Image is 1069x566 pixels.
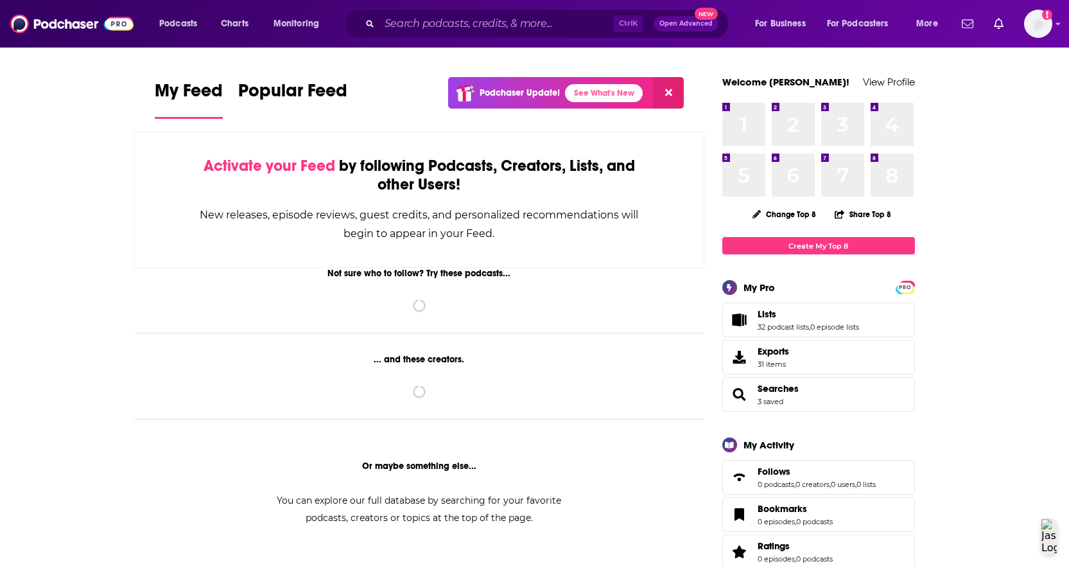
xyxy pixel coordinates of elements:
[727,348,752,366] span: Exports
[831,480,855,489] a: 0 users
[261,492,577,527] div: You can explore our full database by searching for your favorite podcasts, creators or topics at ...
[916,15,938,33] span: More
[1024,10,1052,38] button: Show profile menu
[1024,10,1052,38] img: User Profile
[758,517,795,526] a: 0 episodes
[722,497,915,532] span: Bookmarks
[199,206,640,243] div: New releases, episode reviews, guest credits, and personalized recommendations will begin to appe...
[199,157,640,194] div: by following Podcasts, Creators, Lists, and other Users!
[758,308,776,320] span: Lists
[898,283,913,292] span: PRO
[794,480,795,489] span: ,
[830,480,831,489] span: ,
[758,503,833,515] a: Bookmarks
[727,506,752,524] a: Bookmarks
[134,354,705,365] div: ... and these creators.
[10,12,134,36] img: Podchaser - Follow, Share and Rate Podcasts
[722,76,849,88] a: Welcome [PERSON_NAME]!
[155,80,223,119] a: My Feed
[727,468,752,486] a: Follows
[134,268,705,279] div: Not sure who to follow? Try these podcasts...
[746,13,822,34] button: open menu
[722,340,915,375] a: Exports
[356,9,742,39] div: Search podcasts, credits, & more...
[695,8,718,20] span: New
[758,503,807,515] span: Bookmarks
[810,323,859,332] a: 0 episode lists
[743,281,775,294] div: My Pro
[795,480,830,489] a: 0 creators
[796,554,833,563] a: 0 podcasts
[819,13,907,34] button: open menu
[758,346,789,357] span: Exports
[758,308,859,320] a: Lists
[150,13,214,34] button: open menu
[238,80,347,119] a: Popular Feed
[758,540,833,552] a: Ratings
[565,84,643,102] a: See What's New
[221,15,248,33] span: Charts
[134,461,705,472] div: Or maybe something else...
[613,15,643,32] span: Ctrl K
[265,13,336,34] button: open menu
[758,397,783,406] a: 3 saved
[238,80,347,109] span: Popular Feed
[827,15,889,33] span: For Podcasters
[727,385,752,403] a: Searches
[755,15,806,33] span: For Business
[863,76,915,88] a: View Profile
[758,540,790,552] span: Ratings
[743,439,794,451] div: My Activity
[722,377,915,412] span: Searches
[722,237,915,254] a: Create My Top 8
[480,87,560,98] p: Podchaser Update!
[758,323,809,332] a: 32 podcast lists
[274,15,319,33] span: Monitoring
[659,21,713,27] span: Open Advanced
[727,311,752,329] a: Lists
[758,480,794,489] a: 0 podcasts
[758,360,789,369] span: 31 items
[856,480,876,489] a: 0 lists
[809,323,810,332] span: ,
[834,202,892,227] button: Share Top 8
[727,543,752,561] a: Ratings
[796,517,833,526] a: 0 podcasts
[989,13,1009,35] a: Show notifications dropdown
[907,13,954,34] button: open menu
[795,517,796,526] span: ,
[155,80,223,109] span: My Feed
[1024,10,1052,38] span: Logged in as RebRoz5
[722,460,915,495] span: Follows
[855,480,856,489] span: ,
[758,466,876,477] a: Follows
[1042,10,1052,20] svg: Add a profile image
[745,206,824,222] button: Change Top 8
[213,13,256,34] a: Charts
[379,13,613,34] input: Search podcasts, credits, & more...
[898,282,913,292] a: PRO
[204,156,335,175] span: Activate your Feed
[722,303,915,337] span: Lists
[957,13,978,35] a: Show notifications dropdown
[654,16,718,31] button: Open AdvancedNew
[758,554,795,563] a: 0 episodes
[795,554,796,563] span: ,
[758,466,790,477] span: Follows
[159,15,197,33] span: Podcasts
[758,383,799,394] a: Searches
